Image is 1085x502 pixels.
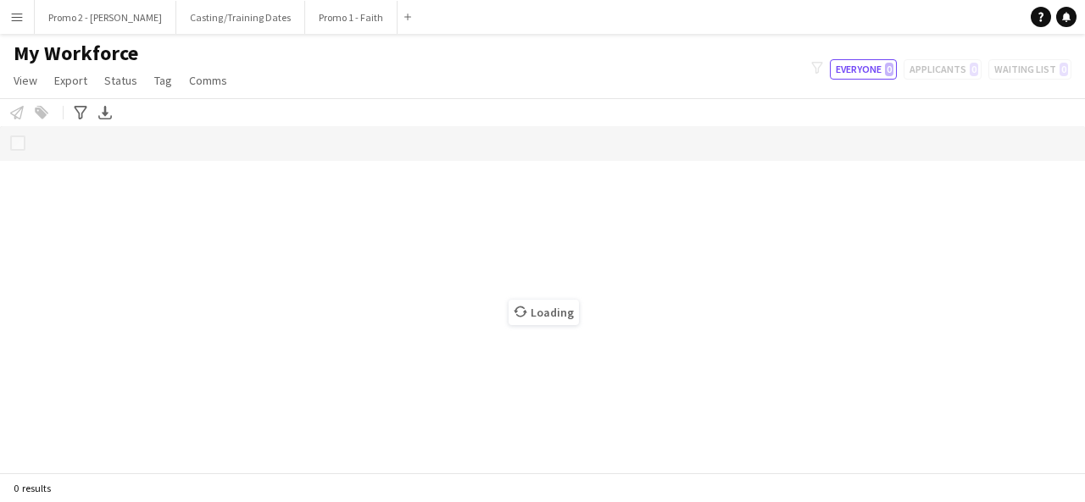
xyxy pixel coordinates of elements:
span: 0 [885,63,893,76]
a: View [7,69,44,91]
button: Promo 2 - [PERSON_NAME] [35,1,176,34]
button: Promo 1 - Faith [305,1,398,34]
span: Tag [154,73,172,88]
button: Everyone0 [830,59,897,80]
span: Export [54,73,87,88]
a: Comms [182,69,234,91]
span: Loading [509,300,579,325]
span: View [14,73,37,88]
app-action-btn: Export XLSX [95,102,115,123]
a: Export [47,69,94,91]
app-action-btn: Advanced filters [70,102,91,123]
a: Tag [147,69,179,91]
a: Status [97,69,144,91]
span: My Workforce [14,41,138,66]
span: Comms [189,73,227,88]
button: Casting/Training Dates [176,1,305,34]
span: Status [104,73,137,88]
